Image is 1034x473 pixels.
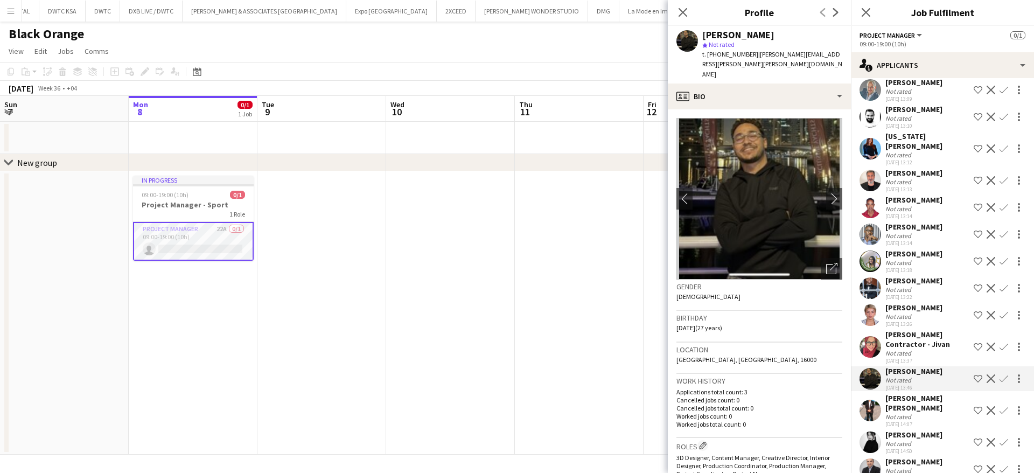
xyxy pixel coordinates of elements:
[676,118,842,280] img: Crew avatar or photo
[183,1,346,22] button: [PERSON_NAME] & ASSOCIATES [GEOGRAPHIC_DATA]
[67,84,77,92] div: +04
[885,457,942,467] div: [PERSON_NAME]
[885,267,942,274] div: [DATE] 13:18
[885,366,942,376] div: [PERSON_NAME]
[4,100,17,109] span: Sun
[133,222,254,261] app-card-role: Project Manager22A0/109:00-19:00 (10h)
[885,349,913,357] div: Not rated
[619,1,690,22] button: La Mode en Images
[34,46,47,56] span: Edit
[885,430,942,440] div: [PERSON_NAME]
[676,345,842,354] h3: Location
[676,324,722,332] span: [DATE] (27 years)
[885,114,913,122] div: Not rated
[885,393,969,413] div: [PERSON_NAME] [PERSON_NAME]
[885,303,942,312] div: [PERSON_NAME]
[885,95,942,102] div: [DATE] 13:09
[885,151,913,159] div: Not rated
[120,1,183,22] button: DXB LIVE / DWTC
[676,313,842,323] h3: Birthday
[36,84,62,92] span: Week 36
[86,1,120,22] button: DWTC
[237,101,253,109] span: 0/1
[676,388,842,396] p: Applications total count: 3
[885,321,942,328] div: [DATE] 13:26
[676,440,842,451] h3: Roles
[648,100,656,109] span: Fri
[4,44,28,58] a: View
[702,30,774,40] div: [PERSON_NAME]
[9,46,24,56] span: View
[885,168,942,178] div: [PERSON_NAME]
[702,50,758,58] span: t. [PHONE_NUMBER]
[262,100,274,109] span: Tue
[702,50,842,78] span: | [PERSON_NAME][EMAIL_ADDRESS][PERSON_NAME][PERSON_NAME][DOMAIN_NAME]
[230,191,245,199] span: 0/1
[851,5,1034,19] h3: Job Fulfilment
[885,249,942,259] div: [PERSON_NAME]
[476,1,588,22] button: [PERSON_NAME] WONDER STUDIO
[885,357,969,364] div: [DATE] 13:37
[519,100,533,109] span: Thu
[676,404,842,412] p: Cancelled jobs total count: 0
[885,105,942,114] div: [PERSON_NAME]
[885,384,942,391] div: [DATE] 13:46
[133,100,148,109] span: Mon
[885,276,942,286] div: [PERSON_NAME]
[885,413,913,421] div: Not rated
[676,293,740,301] span: [DEMOGRAPHIC_DATA]
[389,106,404,118] span: 10
[885,159,969,166] div: [DATE] 13:12
[851,52,1034,78] div: Applicants
[885,240,942,247] div: [DATE] 13:14
[885,259,913,267] div: Not rated
[131,106,148,118] span: 8
[885,294,942,301] div: [DATE] 13:22
[885,205,913,213] div: Not rated
[885,421,969,428] div: [DATE] 14:07
[860,31,915,39] span: Project Manager
[676,356,816,364] span: [GEOGRAPHIC_DATA], [GEOGRAPHIC_DATA], 16000
[885,178,913,186] div: Not rated
[885,87,913,95] div: Not rated
[885,286,913,294] div: Not rated
[346,1,437,22] button: Expo [GEOGRAPHIC_DATA]
[885,312,913,321] div: Not rated
[518,106,533,118] span: 11
[30,44,51,58] a: Edit
[885,448,942,455] div: [DATE] 14:50
[133,176,254,261] div: In progress09:00-19:00 (10h)0/1Project Manager - Sport1 RoleProject Manager22A0/109:00-19:00 (10h)
[885,222,942,232] div: [PERSON_NAME]
[3,106,17,118] span: 7
[133,176,254,184] div: In progress
[85,46,109,56] span: Comms
[860,40,1025,48] div: 09:00-19:00 (10h)
[676,282,842,291] h3: Gender
[709,40,735,48] span: Not rated
[53,44,78,58] a: Jobs
[885,376,913,384] div: Not rated
[885,186,942,193] div: [DATE] 13:13
[885,330,969,349] div: [PERSON_NAME] Contractor - Jivan
[17,157,57,168] div: New group
[860,31,924,39] button: Project Manager
[885,78,942,87] div: [PERSON_NAME]
[676,412,842,420] p: Worked jobs count: 0
[668,5,851,19] h3: Profile
[821,258,842,280] div: Open photos pop-in
[676,396,842,404] p: Cancelled jobs count: 0
[668,84,851,109] div: Bio
[885,213,942,220] div: [DATE] 13:14
[885,131,969,151] div: [US_STATE][PERSON_NAME]
[229,210,245,218] span: 1 Role
[260,106,274,118] span: 9
[9,26,84,42] h1: Black Orange
[238,110,252,118] div: 1 Job
[390,100,404,109] span: Wed
[9,83,33,94] div: [DATE]
[646,106,656,118] span: 12
[676,420,842,428] p: Worked jobs total count: 0
[142,191,188,199] span: 09:00-19:00 (10h)
[885,232,913,240] div: Not rated
[1010,31,1025,39] span: 0/1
